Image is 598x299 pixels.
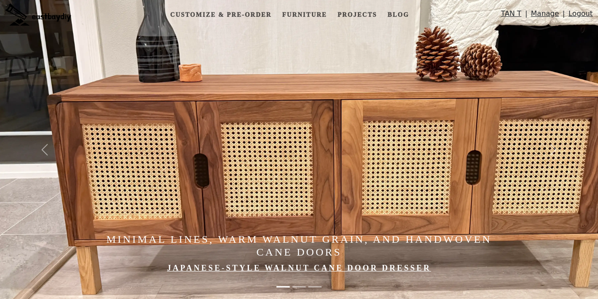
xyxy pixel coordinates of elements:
a: Japanese-style Walnut Cane Door Dresser [167,264,431,272]
button: Minimal Lines, Warm Walnut Grain, and Handwoven Cane Doors [276,282,290,292]
h4: Minimal Lines, Warm Walnut Grain, and Handwoven Cane Doors [90,233,508,259]
a: Blog [384,7,412,23]
a: Manage [531,8,559,23]
a: Customize & Pre-order [167,7,275,23]
a: Logout [568,8,593,23]
a: TAN T [501,8,521,23]
img: eastbaydiy [5,4,71,26]
a: Furniture [279,7,330,23]
span: | [525,8,527,23]
button: Japanese-Style Limited Edition [308,282,322,292]
a: Projects [334,7,380,23]
button: Made in the Bay Area [292,282,306,292]
span: | [563,8,565,23]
